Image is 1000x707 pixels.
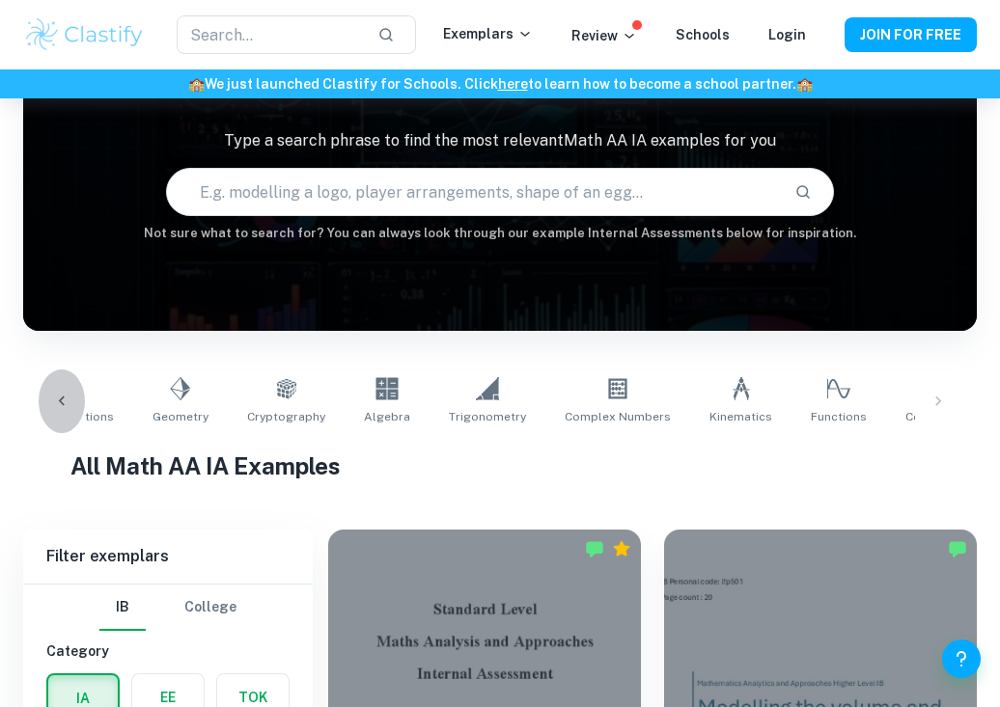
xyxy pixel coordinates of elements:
h6: Category [46,640,290,662]
div: Premium [612,539,631,558]
span: Trigonometry [449,408,526,425]
input: Search... [177,15,362,54]
span: 🏫 [796,76,813,92]
span: 🏫 [188,76,205,92]
div: Filter type choice [99,585,236,631]
h1: All Math AA IA Examples [70,449,929,483]
h6: Not sure what to search for? You can always look through our example Internal Assessments below f... [23,224,977,243]
button: IB [99,585,146,631]
button: JOIN FOR FREE [845,17,977,52]
span: Geometry [153,408,208,425]
a: here [498,76,528,92]
button: Help and Feedback [942,639,981,678]
span: Functions [811,408,867,425]
p: Exemplars [443,23,533,44]
h6: Filter exemplars [23,530,313,584]
a: Schools [676,27,730,42]
p: Type a search phrase to find the most relevant Math AA IA examples for you [23,129,977,152]
button: Search [787,176,819,208]
a: Login [768,27,806,42]
span: Complex Numbers [565,408,671,425]
span: Correlation [905,408,970,425]
p: Review [571,25,637,46]
span: Kinematics [709,408,772,425]
span: Algebra [364,408,410,425]
img: Clastify logo [23,15,146,54]
img: Marked [585,539,604,558]
img: Marked [948,539,967,558]
button: College [184,585,236,631]
h6: We just launched Clastify for Schools. Click to learn how to become a school partner. [4,73,996,95]
span: Cryptography [247,408,325,425]
input: E.g. modelling a logo, player arrangements, shape of an egg... [167,165,779,219]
